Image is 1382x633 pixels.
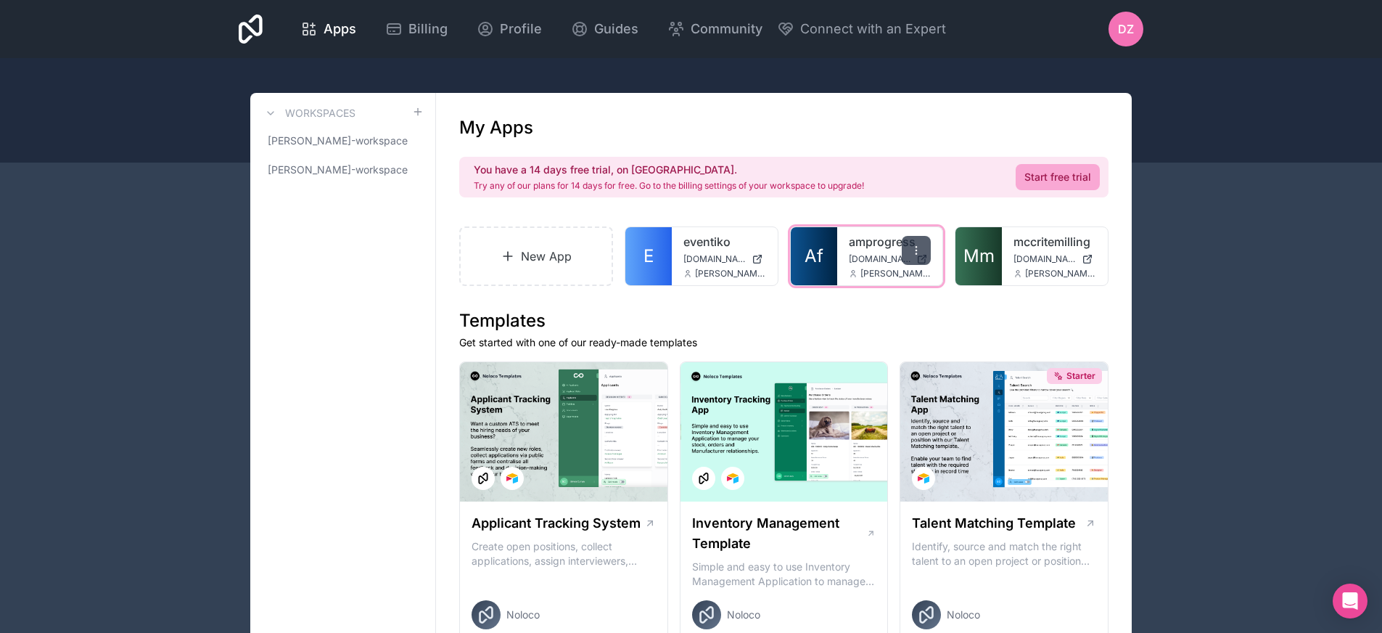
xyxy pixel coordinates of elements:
[656,13,774,45] a: Community
[963,245,995,268] span: Mm
[849,233,931,250] a: amprogress
[918,473,929,484] img: Airtable Logo
[683,253,766,265] a: [DOMAIN_NAME]
[268,134,408,148] span: [PERSON_NAME]-workspace
[559,13,650,45] a: Guides
[1025,268,1096,279] span: [PERSON_NAME][EMAIL_ADDRESS][DOMAIN_NAME]
[289,13,368,45] a: Apps
[1013,253,1076,265] span: [DOMAIN_NAME]
[506,608,540,622] span: Noloco
[474,163,864,177] h2: You have a 14 days free trial, on [GEOGRAPHIC_DATA].
[1016,164,1100,190] a: Start free trial
[692,513,866,554] h1: Inventory Management Template
[1333,584,1367,618] div: Open Intercom Messenger
[465,13,554,45] a: Profile
[777,19,946,39] button: Connect with an Expert
[727,608,760,622] span: Noloco
[805,245,823,268] span: Af
[1066,370,1095,382] span: Starter
[791,227,837,285] a: Af
[262,128,424,154] a: [PERSON_NAME]-workspace
[408,19,448,39] span: Billing
[625,227,672,285] a: E
[692,560,876,589] p: Simple and easy to use Inventory Management Application to manage your stock, orders and Manufact...
[1013,253,1096,265] a: [DOMAIN_NAME]
[472,513,641,534] h1: Applicant Tracking System
[860,268,931,279] span: [PERSON_NAME][EMAIL_ADDRESS][DOMAIN_NAME]
[800,19,946,39] span: Connect with an Expert
[849,253,911,265] span: [DOMAIN_NAME]
[459,116,533,139] h1: My Apps
[691,19,762,39] span: Community
[594,19,638,39] span: Guides
[727,473,739,484] img: Airtable Logo
[643,245,654,268] span: E
[459,226,613,286] a: New App
[324,19,356,39] span: Apps
[1013,233,1096,250] a: mccritemilling
[459,309,1109,332] h1: Templates
[262,105,355,122] a: Workspaces
[472,539,656,568] p: Create open positions, collect applications, assign interviewers, centralise candidate feedback a...
[955,227,1002,285] a: Mm
[683,253,746,265] span: [DOMAIN_NAME]
[506,473,518,484] img: Airtable Logo
[912,539,1096,568] p: Identify, source and match the right talent to an open project or position with our Talent Matchi...
[474,180,864,192] p: Try any of our plans for 14 days for free. Go to the billing settings of your workspace to upgrade!
[695,268,766,279] span: [PERSON_NAME][EMAIL_ADDRESS][DOMAIN_NAME]
[374,13,459,45] a: Billing
[1118,20,1134,38] span: DZ
[683,233,766,250] a: eventiko
[262,157,424,183] a: [PERSON_NAME]-workspace
[500,19,542,39] span: Profile
[947,608,980,622] span: Noloco
[268,163,408,177] span: [PERSON_NAME]-workspace
[849,253,931,265] a: [DOMAIN_NAME]
[459,335,1109,350] p: Get started with one of our ready-made templates
[285,106,355,121] h3: Workspaces
[912,513,1076,534] h1: Talent Matching Template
